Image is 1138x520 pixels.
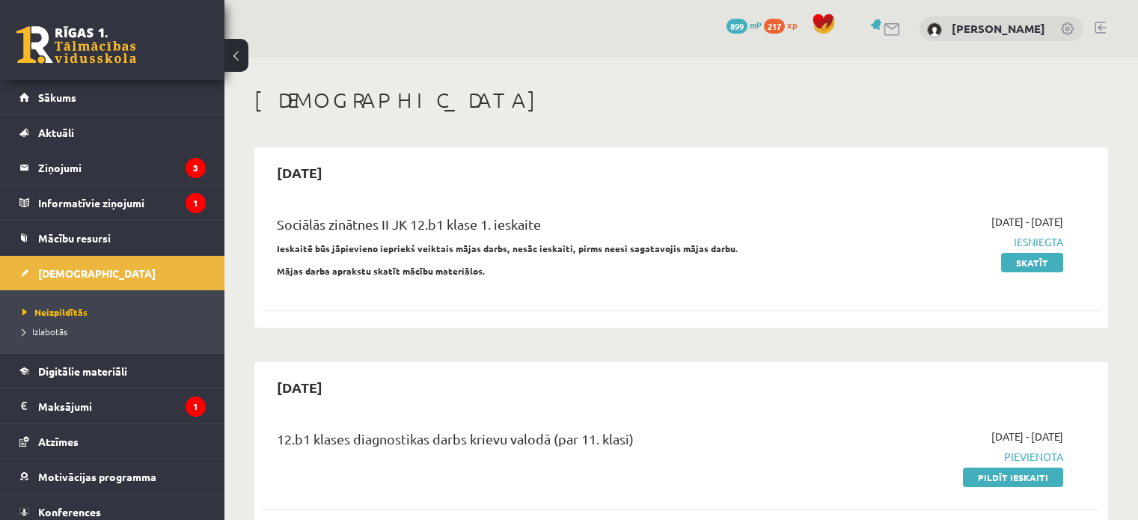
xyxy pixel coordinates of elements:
[816,449,1063,465] span: Pievienota
[726,19,747,34] span: 899
[22,325,67,337] span: Izlabotās
[262,370,337,405] h2: [DATE]
[22,305,209,319] a: Neizpildītās
[38,266,156,280] span: [DEMOGRAPHIC_DATA]
[38,91,76,104] span: Sākums
[19,186,206,220] a: Informatīvie ziņojumi1
[19,354,206,388] a: Digitālie materiāli
[19,80,206,114] a: Sākums
[19,424,206,459] a: Atzīmes
[816,234,1063,250] span: Iesniegta
[22,325,209,338] a: Izlabotās
[277,265,486,277] strong: Mājas darba aprakstu skatīt mācību materiālos.
[1001,253,1063,272] a: Skatīt
[19,459,206,494] a: Motivācijas programma
[38,364,127,378] span: Digitālie materiāli
[952,21,1045,36] a: [PERSON_NAME]
[38,505,101,519] span: Konferences
[927,22,942,37] img: Norberts Armanovičs
[750,19,762,31] span: mP
[38,435,79,448] span: Atzīmes
[726,19,762,31] a: 899 mP
[38,470,156,483] span: Motivācijas programma
[991,429,1063,444] span: [DATE] - [DATE]
[277,214,794,242] div: Sociālās zinātnes II JK 12.b1 klase 1. ieskaite
[38,186,206,220] legend: Informatīvie ziņojumi
[19,150,206,185] a: Ziņojumi3
[38,389,206,423] legend: Maksājumi
[186,397,206,417] i: 1
[764,19,804,31] a: 217 xp
[19,115,206,150] a: Aktuāli
[19,389,206,423] a: Maksājumi1
[38,150,206,185] legend: Ziņojumi
[764,19,785,34] span: 217
[38,126,74,139] span: Aktuāli
[19,221,206,255] a: Mācību resursi
[186,193,206,213] i: 1
[186,158,206,178] i: 3
[991,214,1063,230] span: [DATE] - [DATE]
[16,26,136,64] a: Rīgas 1. Tālmācības vidusskola
[262,155,337,190] h2: [DATE]
[277,242,738,254] strong: Ieskaitē būs jāpievieno iepriekš veiktais mājas darbs, nesāc ieskaiti, pirms neesi sagatavojis mā...
[787,19,797,31] span: xp
[963,468,1063,487] a: Pildīt ieskaiti
[277,429,794,456] div: 12.b1 klases diagnostikas darbs krievu valodā (par 11. klasi)
[19,256,206,290] a: [DEMOGRAPHIC_DATA]
[22,306,88,318] span: Neizpildītās
[38,231,111,245] span: Mācību resursi
[254,88,1108,113] h1: [DEMOGRAPHIC_DATA]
